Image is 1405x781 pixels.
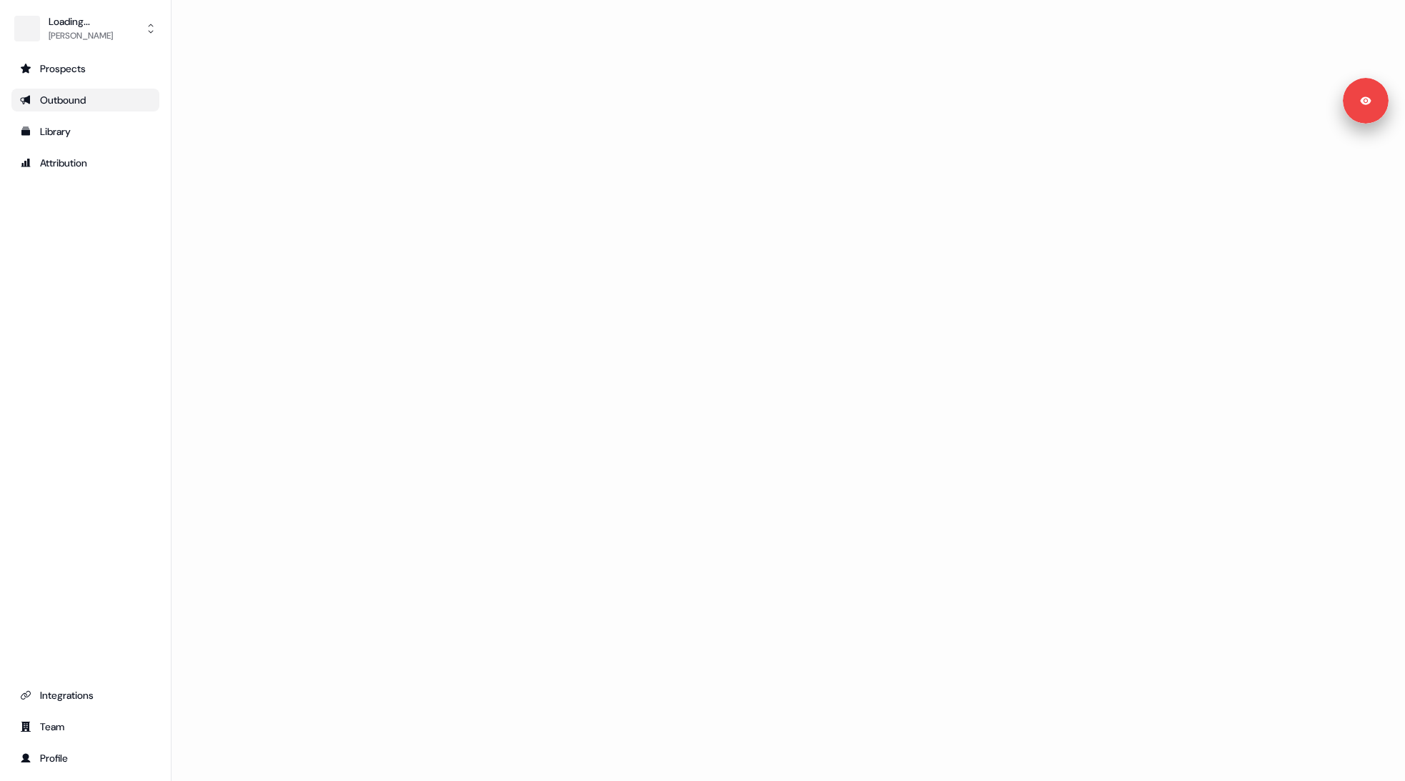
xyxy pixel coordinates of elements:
[49,14,113,29] div: Loading...
[11,11,159,46] button: Loading...[PERSON_NAME]
[11,89,159,111] a: Go to outbound experience
[49,29,113,43] div: [PERSON_NAME]
[20,124,151,139] div: Library
[20,156,151,170] div: Attribution
[11,684,159,707] a: Go to integrations
[11,715,159,738] a: Go to team
[11,57,159,80] a: Go to prospects
[20,688,151,702] div: Integrations
[11,151,159,174] a: Go to attribution
[11,120,159,143] a: Go to templates
[20,720,151,734] div: Team
[11,747,159,770] a: Go to profile
[20,61,151,76] div: Prospects
[20,751,151,765] div: Profile
[20,93,151,107] div: Outbound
